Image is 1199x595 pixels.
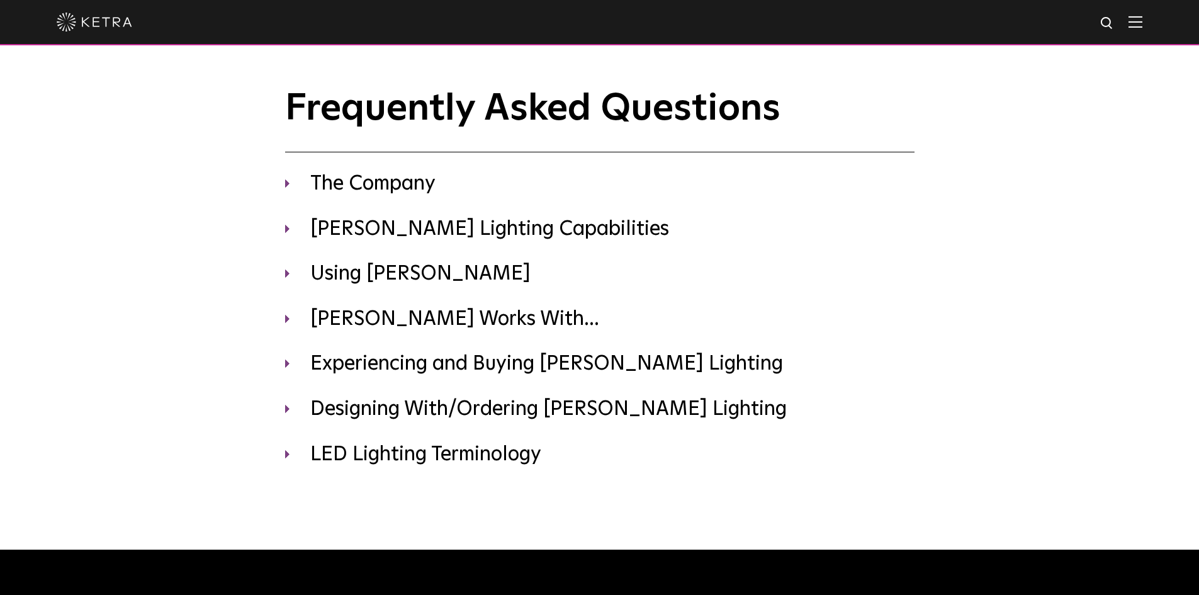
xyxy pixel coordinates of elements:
[285,442,915,468] h3: LED Lighting Terminology
[1129,16,1142,28] img: Hamburger%20Nav.svg
[285,217,915,243] h3: [PERSON_NAME] Lighting Capabilities
[285,307,915,333] h3: [PERSON_NAME] Works With...
[285,261,915,288] h3: Using [PERSON_NAME]
[285,351,915,378] h3: Experiencing and Buying [PERSON_NAME] Lighting
[57,13,132,31] img: ketra-logo-2019-white
[285,397,915,423] h3: Designing With/Ordering [PERSON_NAME] Lighting
[285,171,915,198] h3: The Company
[1100,16,1115,31] img: search icon
[285,88,915,152] h1: Frequently Asked Questions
